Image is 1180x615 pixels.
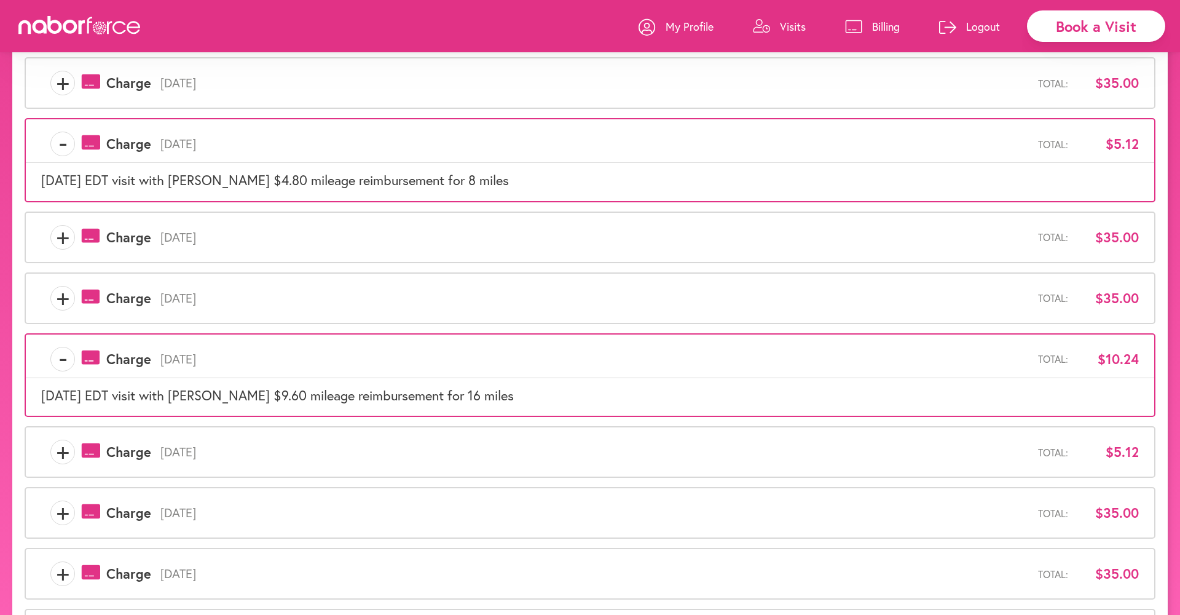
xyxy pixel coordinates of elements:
[1077,351,1139,367] span: $10.24
[872,19,900,34] p: Billing
[845,8,900,45] a: Billing
[1077,505,1139,521] span: $35.00
[1038,77,1068,89] span: Total:
[780,19,806,34] p: Visits
[106,444,151,460] span: Charge
[41,171,509,189] span: [DATE] EDT visit with [PERSON_NAME] $4.80 mileage reimbursement for 8 miles
[151,506,1038,520] span: [DATE]
[151,137,1038,151] span: [DATE]
[51,501,74,525] span: +
[151,291,1038,306] span: [DATE]
[151,76,1038,90] span: [DATE]
[151,230,1038,245] span: [DATE]
[1038,353,1068,365] span: Total:
[106,136,151,152] span: Charge
[51,132,74,156] span: -
[966,19,1000,34] p: Logout
[1038,568,1068,580] span: Total:
[151,566,1038,581] span: [DATE]
[151,352,1038,367] span: [DATE]
[1038,446,1068,458] span: Total:
[106,229,151,245] span: Charge
[1077,290,1139,306] span: $35.00
[51,440,74,464] span: +
[753,8,806,45] a: Visits
[106,566,151,582] span: Charge
[51,225,74,250] span: +
[1038,292,1068,304] span: Total:
[51,286,74,311] span: +
[1077,136,1139,152] span: $5.12
[639,8,714,45] a: My Profile
[1077,566,1139,582] span: $35.00
[106,505,151,521] span: Charge
[106,75,151,91] span: Charge
[1077,75,1139,91] span: $35.00
[1038,507,1068,519] span: Total:
[106,351,151,367] span: Charge
[939,8,1000,45] a: Logout
[1077,444,1139,460] span: $5.12
[51,71,74,95] span: +
[1077,229,1139,245] span: $35.00
[1038,138,1068,150] span: Total:
[51,347,74,371] span: -
[666,19,714,34] p: My Profile
[151,445,1038,459] span: [DATE]
[1027,10,1165,42] div: Book a Visit
[41,386,514,404] span: [DATE] EDT visit with [PERSON_NAME] $9.60 mileage reimbursement for 16 miles
[1038,231,1068,243] span: Total:
[51,561,74,586] span: +
[106,290,151,306] span: Charge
